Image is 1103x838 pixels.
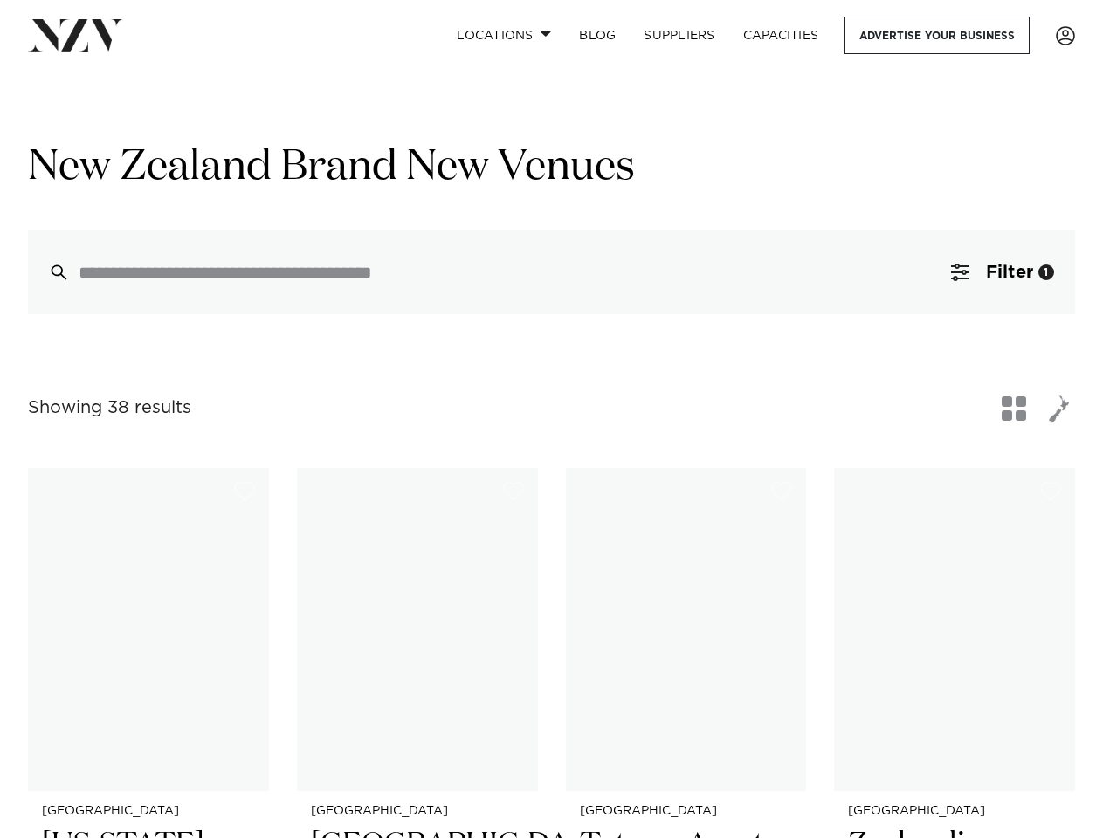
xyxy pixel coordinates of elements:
[565,17,630,54] a: BLOG
[311,805,524,818] small: [GEOGRAPHIC_DATA]
[1038,264,1054,280] div: 1
[930,230,1075,314] button: Filter1
[844,17,1030,54] a: Advertise your business
[729,17,833,54] a: Capacities
[28,19,123,51] img: nzv-logo.png
[42,805,255,818] small: [GEOGRAPHIC_DATA]
[630,17,728,54] a: SUPPLIERS
[443,17,565,54] a: Locations
[848,805,1061,818] small: [GEOGRAPHIC_DATA]
[28,395,191,422] div: Showing 38 results
[28,141,1075,196] h1: New Zealand Brand New Venues
[580,805,793,818] small: [GEOGRAPHIC_DATA]
[986,264,1033,281] span: Filter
